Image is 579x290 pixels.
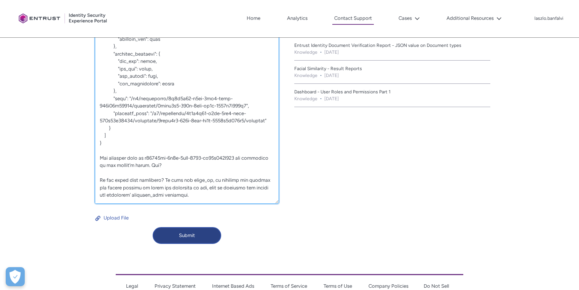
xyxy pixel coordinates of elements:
a: Terms of Use [324,283,352,289]
a: Analytics, opens in new tab [285,13,309,24]
button: Additional Resources [445,13,504,24]
lightning-formatted-date-time: [DATE] [324,49,339,56]
lightning-formatted-date-time: [DATE] [324,72,339,79]
a: Home [245,13,262,24]
button: User Profile laszlo.banfalvi [534,14,564,22]
button: Upload File [95,212,129,224]
li: Knowledge [294,72,317,79]
a: Legal [126,283,138,289]
li: Knowledge [294,49,317,56]
button: Open Preferences [6,267,25,286]
a: Terms of Service [271,283,307,289]
a: Entrust Identity Document Verification Report - JSON value on Document types [294,42,491,49]
lightning-formatted-date-time: [DATE] [324,95,339,102]
a: Contact Support [332,13,374,25]
button: Submit [153,227,221,244]
a: Company Policies [368,283,408,289]
a: Facial Similarity - Result Reports [294,65,491,72]
a: Privacy Statement [155,283,196,289]
textarea: required [95,29,279,204]
a: Internet Based Ads [212,283,254,289]
button: Cases [397,13,422,24]
div: Cookie Preferences [6,267,25,286]
a: Dashboard - User Roles and Permissions Part 1 [294,88,491,95]
li: Knowledge [294,95,317,102]
a: Do Not Sell [424,283,449,289]
p: laszlo.banfalvi [534,16,563,21]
